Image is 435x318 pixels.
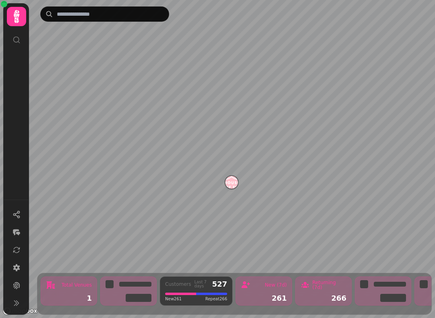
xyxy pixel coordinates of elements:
[265,283,287,287] div: New (7d)
[212,281,227,288] div: 527
[205,296,227,302] span: Repeat 266
[62,283,92,287] div: Total Venues
[225,176,238,191] div: Map marker
[165,282,191,287] div: Customers
[46,295,92,302] div: 1
[312,280,346,290] div: Returning (7d)
[195,280,209,288] div: Last 7 days
[300,295,346,302] div: 266
[165,296,182,302] span: New 261
[225,176,238,189] button: House of Fu Manchester
[241,295,287,302] div: 261
[2,306,38,316] a: Mapbox logo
